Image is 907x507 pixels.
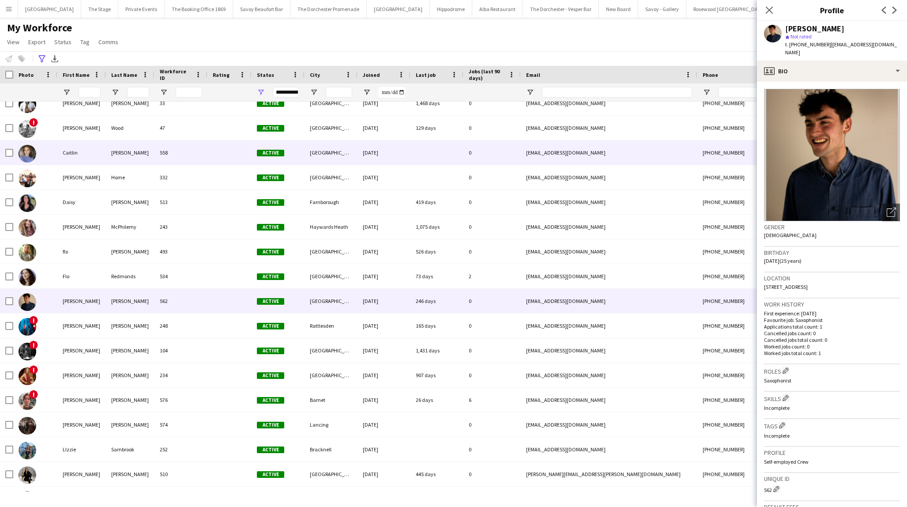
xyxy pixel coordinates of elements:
span: Active [257,224,284,231]
div: 0 [463,239,521,264]
div: Bracknell [305,437,358,462]
div: [DATE] [358,190,410,214]
div: LIzzie [57,437,106,462]
input: First Name Filter Input [79,87,101,98]
div: [PERSON_NAME] [106,412,154,437]
span: My Workforce [7,21,72,34]
div: [GEOGRAPHIC_DATA] [305,289,358,313]
div: 0 [463,190,521,214]
div: 332 [154,165,207,189]
img: Harry Toulson [19,343,36,360]
h3: Location [764,274,900,282]
input: City Filter Input [326,87,352,98]
div: [PHONE_NUMBER] [697,91,810,115]
div: [EMAIL_ADDRESS][DOMAIN_NAME] [521,289,697,313]
button: Rosewood [GEOGRAPHIC_DATA] [686,0,773,18]
div: [DATE] [358,264,410,288]
div: [PHONE_NUMBER] [697,437,810,462]
div: Farnborough [305,190,358,214]
div: [DATE] [358,412,410,437]
div: [PERSON_NAME] [106,289,154,313]
div: Flo [57,264,106,288]
span: Active [257,422,284,428]
span: ! [29,390,38,399]
div: Home [106,165,154,189]
span: Active [257,471,284,478]
div: 0 [463,412,521,437]
span: t. [PHONE_NUMBER] [785,41,831,48]
span: Active [257,323,284,329]
div: [PHONE_NUMBER] [697,264,810,288]
div: [EMAIL_ADDRESS][DOMAIN_NAME] [521,91,697,115]
div: 445 days [410,462,463,486]
button: [GEOGRAPHIC_DATA] [18,0,81,18]
div: 574 [154,412,207,437]
input: Workforce ID Filter Input [176,87,202,98]
div: [EMAIL_ADDRESS][DOMAIN_NAME] [521,314,697,338]
button: New Board [599,0,638,18]
p: Worked jobs total count: 1 [764,350,900,356]
div: 0 [463,437,521,462]
div: McPhilemy [106,215,154,239]
span: Rating [213,72,230,78]
h3: Skills [764,393,900,403]
button: Open Filter Menu [703,88,711,96]
div: Caitlin [57,140,106,165]
h3: Unique ID [764,475,900,483]
div: [DATE] [358,388,410,412]
p: Incomplete [764,432,900,439]
div: [PHONE_NUMBER] [697,140,810,165]
div: [PHONE_NUMBER] [697,462,810,486]
div: 0 [463,140,521,165]
h3: Roles [764,366,900,375]
div: 1,075 days [410,215,463,239]
span: | [EMAIL_ADDRESS][DOMAIN_NAME] [785,41,897,56]
span: View [7,38,19,46]
div: [EMAIL_ADDRESS][DOMAIN_NAME] [521,338,697,363]
div: [PHONE_NUMBER] [697,289,810,313]
div: Haywards Heath [305,215,358,239]
div: [DATE] [358,314,410,338]
span: Active [257,372,284,379]
img: Flo Redmonds [19,269,36,286]
a: Tag [77,36,93,48]
h3: Gender [764,223,900,231]
p: Favourite job: Saxophonist [764,317,900,323]
span: Not rated [790,33,812,40]
div: 104 [154,338,207,363]
div: [PERSON_NAME] [57,338,106,363]
span: Active [257,150,284,156]
div: [EMAIL_ADDRESS][DOMAIN_NAME] [521,239,697,264]
button: Open Filter Menu [63,88,71,96]
img: Emma McPhilemy [19,219,36,237]
span: Jobs (last 90 days) [469,68,505,81]
div: [PERSON_NAME] [106,314,154,338]
img: Daisy Megee [19,194,36,212]
div: [EMAIL_ADDRESS][DOMAIN_NAME] [521,363,697,387]
div: [PERSON_NAME] [57,116,106,140]
div: 252 [154,437,207,462]
div: 47 [154,116,207,140]
button: Private Events [118,0,165,18]
div: 534 [154,264,207,288]
img: Carlo Home [19,170,36,187]
div: [EMAIL_ADDRESS][DOMAIN_NAME] [521,412,697,437]
span: Active [257,273,284,280]
div: 558 [154,140,207,165]
span: Last Name [111,72,137,78]
div: [EMAIL_ADDRESS][DOMAIN_NAME] [521,165,697,189]
input: Phone Filter Input [719,87,805,98]
div: [DATE] [358,91,410,115]
div: [DATE] [358,338,410,363]
p: Cancelled jobs count: 0 [764,330,900,337]
a: Comms [95,36,122,48]
p: Worked jobs count: 0 [764,343,900,350]
span: Active [257,348,284,354]
div: 526 days [410,239,463,264]
div: [PHONE_NUMBER] [697,363,810,387]
button: The Booking Office 1869 [165,0,233,18]
div: [PERSON_NAME] [106,338,154,363]
div: [EMAIL_ADDRESS][DOMAIN_NAME] [521,140,697,165]
div: [PERSON_NAME] [106,388,154,412]
div: [PERSON_NAME] [57,462,106,486]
